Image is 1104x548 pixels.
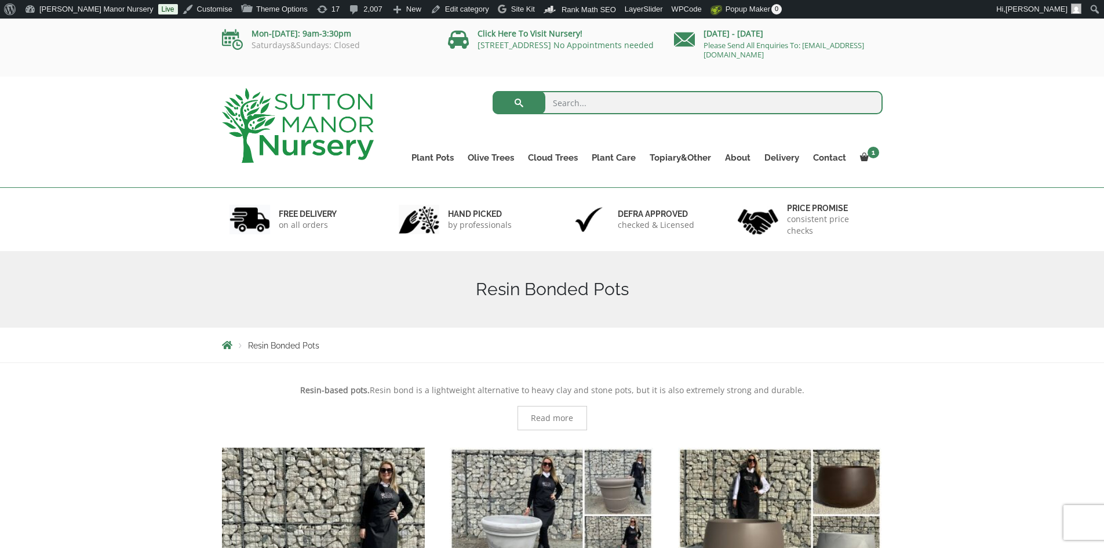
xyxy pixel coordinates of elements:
[718,150,757,166] a: About
[853,150,883,166] a: 1
[222,279,883,300] h1: Resin Bonded Pots
[222,383,883,397] p: Resin bond is a lightweight alternative to heavy clay and stone pots, but it is also extremely st...
[222,27,431,41] p: Mon-[DATE]: 9am-3:30pm
[478,28,582,39] a: Click Here To Visit Nursery!
[511,5,535,13] span: Site Kit
[222,88,374,163] img: logo
[757,150,806,166] a: Delivery
[674,27,883,41] p: [DATE] - [DATE]
[448,209,512,219] h6: hand picked
[806,150,853,166] a: Contact
[405,150,461,166] a: Plant Pots
[569,205,609,234] img: 3.jpg
[248,341,319,350] span: Resin Bonded Pots
[222,41,431,50] p: Saturdays&Sundays: Closed
[493,91,883,114] input: Search...
[618,219,694,231] p: checked & Licensed
[771,4,782,14] span: 0
[868,147,879,158] span: 1
[531,414,573,422] span: Read more
[643,150,718,166] a: Topiary&Other
[478,39,654,50] a: [STREET_ADDRESS] No Appointments needed
[618,209,694,219] h6: Defra approved
[704,40,864,60] a: Please Send All Enquiries To: [EMAIL_ADDRESS][DOMAIN_NAME]
[158,4,178,14] a: Live
[787,203,875,213] h6: Price promise
[279,219,337,231] p: on all orders
[521,150,585,166] a: Cloud Trees
[585,150,643,166] a: Plant Care
[1005,5,1067,13] span: [PERSON_NAME]
[399,205,439,234] img: 2.jpg
[279,209,337,219] h6: FREE DELIVERY
[222,340,883,350] nav: Breadcrumbs
[562,5,616,14] span: Rank Math SEO
[300,384,370,395] strong: Resin-based pots.
[229,205,270,234] img: 1.jpg
[738,202,778,237] img: 4.jpg
[461,150,521,166] a: Olive Trees
[787,213,875,237] p: consistent price checks
[448,219,512,231] p: by professionals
